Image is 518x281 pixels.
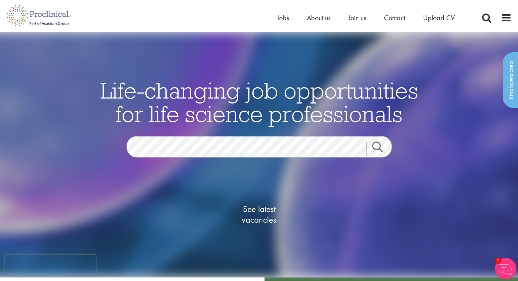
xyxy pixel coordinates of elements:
a: Join us [348,13,366,22]
a: About us [307,13,331,22]
a: Upload CV [423,13,455,22]
a: See latestvacancies [224,175,295,253]
img: Chatbot [495,258,516,279]
a: Job search submit button [367,141,397,155]
span: 1 [495,258,501,264]
a: Contact [384,13,405,22]
iframe: reCAPTCHA [5,255,96,276]
span: Life-changing job opportunities for life science professionals [100,76,418,128]
a: Jobs [277,13,289,22]
span: See latest vacancies [224,203,295,225]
